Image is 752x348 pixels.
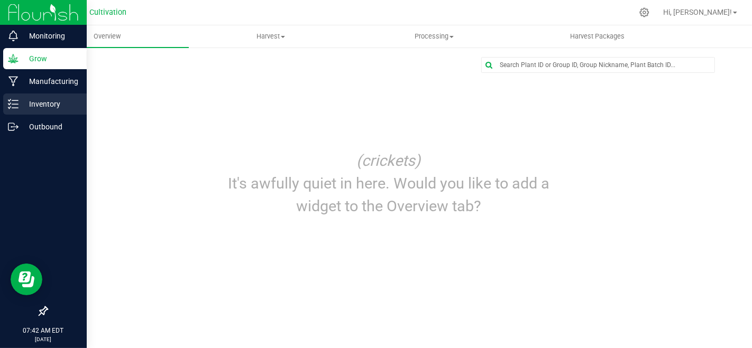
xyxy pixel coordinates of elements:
inline-svg: Grow [8,53,19,64]
a: Harvest Packages [516,25,679,48]
span: Processing [353,32,515,41]
inline-svg: Manufacturing [8,76,19,87]
inline-svg: Outbound [8,121,19,132]
span: Overview [79,32,135,41]
p: Inventory [19,98,82,110]
inline-svg: Monitoring [8,31,19,41]
span: Harvest [189,32,352,41]
p: [DATE] [5,335,82,343]
p: 07:42 AM EDT [5,326,82,335]
inline-svg: Inventory [8,99,19,109]
p: It's awfully quiet in here. Would you like to add a widget to the Overview tab? [221,172,557,218]
div: Manage settings [638,7,651,17]
p: Grow [19,52,82,65]
a: Processing [352,25,516,48]
a: Harvest [189,25,352,48]
i: (crickets) [357,152,421,170]
span: Cultivation [89,8,126,17]
p: Outbound [19,120,82,133]
span: Hi, [PERSON_NAME]! [663,8,732,16]
p: Monitoring [19,30,82,42]
p: Manufacturing [19,75,82,88]
input: Search Plant ID or Group ID, Group Nickname, Plant Batch ID... [482,58,714,72]
iframe: Resource center [11,264,42,295]
a: Overview [25,25,189,48]
span: Harvest Packages [556,32,639,41]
